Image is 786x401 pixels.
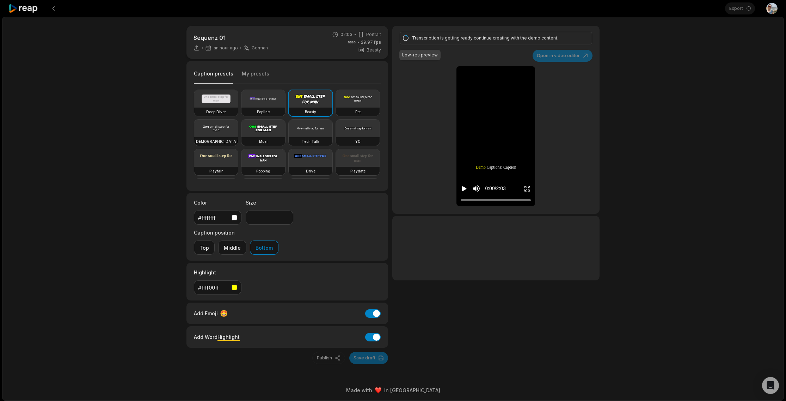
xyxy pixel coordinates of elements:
div: #ffff00ff [198,284,229,291]
span: 02:03 [340,31,352,38]
span: Captions: [487,164,502,170]
button: Mute sound [472,184,481,193]
button: Enter Fullscreen [524,182,531,195]
label: Caption position [194,229,278,236]
button: Caption presets [194,70,233,84]
div: 0:00 / 2:03 [485,185,505,192]
button: Bottom [250,241,278,255]
h3: YC [355,139,361,144]
label: Color [194,199,241,206]
button: My presets [242,70,269,84]
button: Middle [218,241,246,255]
span: fps [374,40,381,45]
h3: Popping [256,168,270,174]
button: #ffff00ff [194,280,241,294]
h3: Mozi [259,139,268,144]
button: Publish [312,352,345,364]
h3: Drive [306,168,315,174]
h3: Popline [257,109,270,115]
span: 🤩 [220,309,228,318]
h3: Playfair [209,168,223,174]
p: Sequenz 01 [194,34,268,42]
h3: Pet [355,109,361,115]
span: 29.97 [361,39,381,45]
label: Size [246,199,293,206]
button: Play video [461,182,468,195]
span: Demo [475,164,485,170]
button: Top [194,241,215,255]
h3: [DEMOGRAPHIC_DATA] [195,139,238,144]
label: Highlight [194,269,241,276]
div: Open Intercom Messenger [762,377,779,394]
span: an hour ago [214,45,238,51]
div: #ffffffff [198,214,229,221]
img: heart emoji [375,387,381,394]
div: Made with in [GEOGRAPHIC_DATA] [9,387,777,394]
span: German [252,45,268,51]
span: Caption [503,164,516,170]
span: Beasty [367,47,381,53]
span: Portrait [366,31,381,38]
h3: Tech Talk [302,139,319,144]
h3: Beasty [305,109,316,115]
div: Low-res preview [402,52,438,58]
h3: Playdate [350,168,366,174]
div: Transcription is getting ready continue creating with the demo content. [412,35,578,41]
div: Add Word [194,332,240,342]
span: Highlight [217,334,240,340]
span: Add Emoji [194,310,218,317]
button: #ffffffff [194,211,241,225]
h3: Deep Diver [206,109,226,115]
